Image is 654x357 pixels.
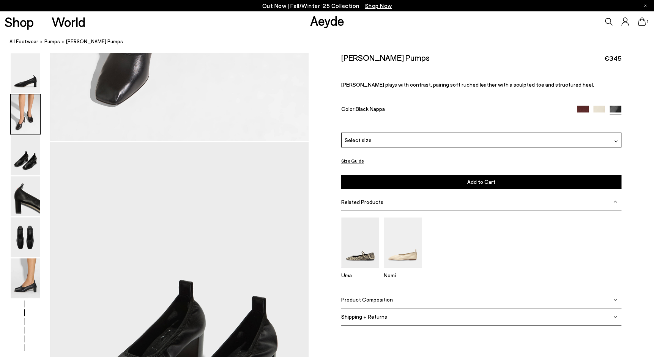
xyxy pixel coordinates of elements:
[9,38,38,46] a: All Footwear
[262,1,392,11] p: Out Now | Fall/Winter ‘25 Collection
[646,20,649,24] span: 1
[5,15,34,28] a: Shop
[365,2,392,9] span: Navigate to /collections/new-in
[310,13,344,28] a: Aeyde
[341,313,387,320] span: Shipping + Returns
[345,136,372,144] span: Select size
[341,175,621,189] button: Add to Cart
[11,176,40,216] img: Narissa Ruched Pumps - Image 4
[613,315,617,319] img: svg%3E
[66,38,123,46] span: [PERSON_NAME] Pumps
[44,38,60,46] a: pumps
[341,199,383,205] span: Related Products
[11,53,40,93] img: Narissa Ruched Pumps - Image 1
[341,81,621,88] p: [PERSON_NAME] plays with contrast, pairing soft ruched leather with a sculpted toe and structured...
[384,272,422,278] p: Nomi
[341,106,568,114] div: Color:
[341,262,379,278] a: Uma Mary-Janes Flats Uma
[341,156,364,166] button: Size Guide
[52,15,85,28] a: World
[44,39,60,45] span: pumps
[11,217,40,257] img: Narissa Ruched Pumps - Image 5
[341,53,430,62] h2: [PERSON_NAME] Pumps
[356,106,385,112] span: Black Nappa
[613,200,617,204] img: svg%3E
[613,298,617,302] img: svg%3E
[9,32,654,53] nav: breadcrumb
[638,17,646,26] a: 1
[11,258,40,298] img: Narissa Ruched Pumps - Image 6
[341,272,379,278] p: Uma
[341,296,393,303] span: Product Composition
[604,54,621,63] span: €345
[11,94,40,134] img: Narissa Ruched Pumps - Image 2
[341,217,379,268] img: Uma Mary-Janes Flats
[384,217,422,268] img: Nomi Ruched Flats
[614,139,618,143] img: svg%3E
[11,135,40,175] img: Narissa Ruched Pumps - Image 3
[384,262,422,278] a: Nomi Ruched Flats Nomi
[467,178,495,185] span: Add to Cart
